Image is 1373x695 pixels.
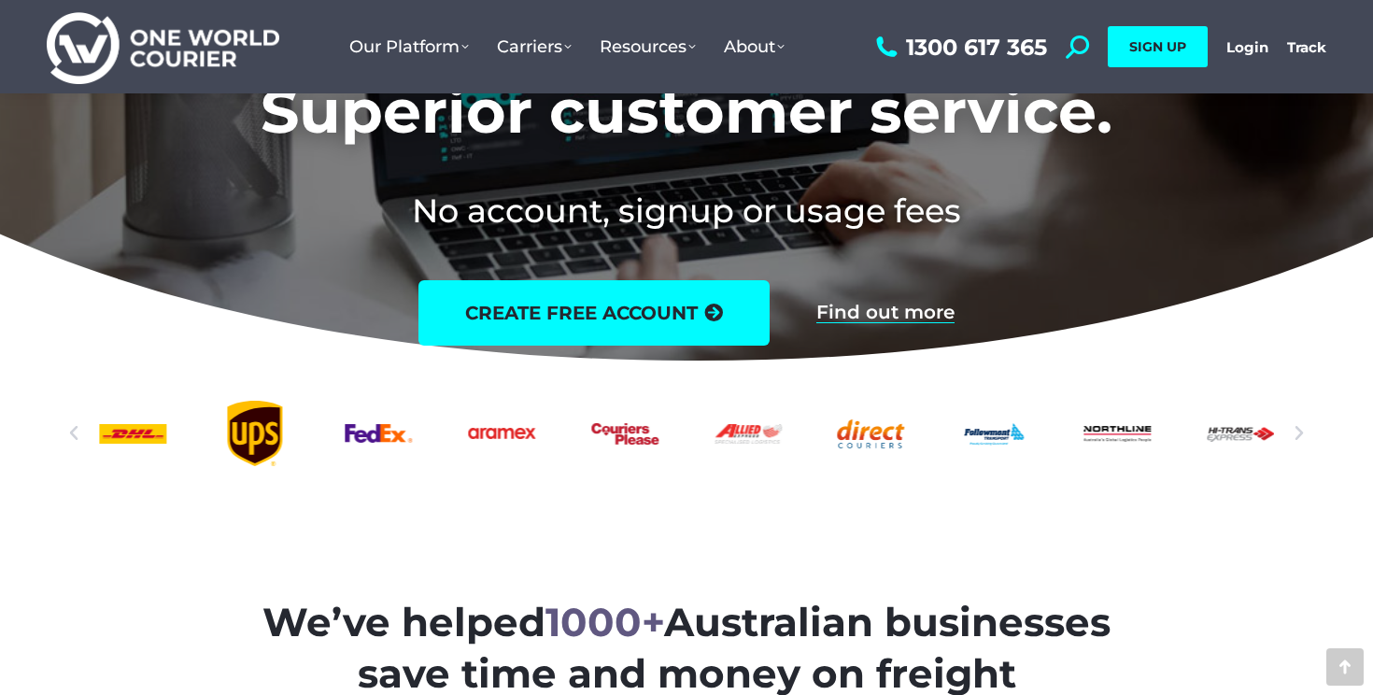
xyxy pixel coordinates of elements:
div: 12 / 25 [1207,401,1274,466]
div: 11 / 25 [1083,401,1151,466]
a: About [710,18,799,76]
span: Our Platform [349,36,469,57]
a: Hi-Trans_logo [1207,401,1274,466]
span: Resources [600,36,696,57]
div: 9 / 25 [838,401,905,466]
a: SIGN UP [1108,26,1208,67]
div: Slides [99,401,1274,466]
a: Couriers Please logo [591,401,658,466]
a: create free account [418,280,770,346]
h2: No account, signup or usage fees [104,188,1270,234]
a: Direct Couriers logo [838,401,905,466]
a: Northline logo [1083,401,1151,466]
a: Aramex_logo [468,401,535,466]
a: 1300 617 365 [871,35,1047,59]
img: One World Courier [47,9,279,85]
a: Track [1287,38,1326,56]
a: Resources [586,18,710,76]
div: 6 / 25 [468,401,535,466]
span: 1000+ [545,598,664,646]
a: DHl logo [99,401,166,466]
span: About [724,36,785,57]
a: Carriers [483,18,586,76]
div: 4 / 25 [222,401,290,466]
a: Login [1226,38,1268,56]
a: Followmont transoirt web logo [961,401,1028,466]
a: Our Platform [335,18,483,76]
div: 10 / 25 [961,401,1028,466]
a: UPS logo [222,401,290,466]
div: 8 / 25 [715,401,782,466]
div: 3 / 25 [99,401,166,466]
div: 7 / 25 [591,401,658,466]
a: Allied Express logo [715,401,782,466]
span: Carriers [497,36,572,57]
a: FedEx logo [346,401,413,466]
a: Find out more [816,303,955,323]
div: 5 / 25 [346,401,413,466]
span: SIGN UP [1129,38,1186,55]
